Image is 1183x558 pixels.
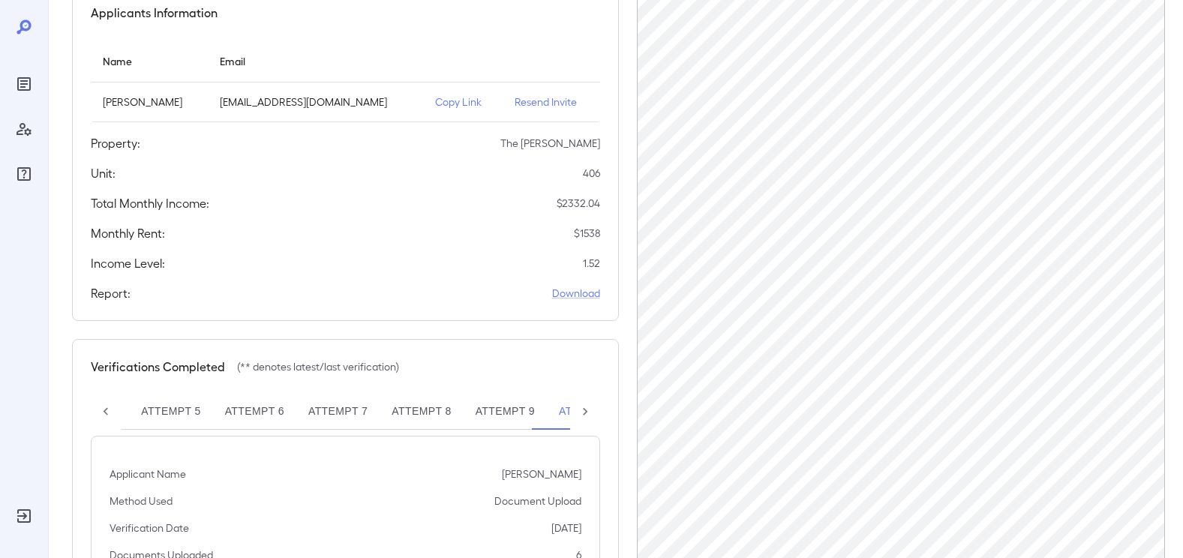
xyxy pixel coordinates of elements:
p: Verification Date [110,520,189,535]
p: Method Used [110,493,173,508]
h5: Monthly Rent: [91,224,165,242]
div: Reports [12,72,36,96]
h5: Property: [91,134,140,152]
button: Attempt 9 [464,394,547,430]
th: Email [208,40,423,82]
th: Name [91,40,208,82]
p: (** denotes latest/last verification) [237,359,399,374]
a: Download [552,286,600,301]
h5: Applicants Information [91,4,218,22]
p: $ 1538 [574,226,600,241]
button: Attempt 6 [213,394,296,430]
div: FAQ [12,162,36,186]
p: Applicant Name [110,466,186,481]
h5: Total Monthly Income: [91,194,209,212]
div: Log Out [12,504,36,528]
p: [DATE] [551,520,581,535]
button: Attempt 5 [129,394,212,430]
button: Attempt 8 [380,394,463,430]
p: The [PERSON_NAME] [500,136,600,151]
p: 406 [583,166,600,181]
div: Manage Users [12,117,36,141]
button: Attempt 7 [296,394,380,430]
p: $ 2332.04 [557,196,600,211]
button: Attempt 10** [547,394,645,430]
p: [PERSON_NAME] [103,94,196,109]
h5: Verifications Completed [91,358,225,376]
p: [PERSON_NAME] [502,466,581,481]
h5: Report: [91,284,131,302]
p: [EMAIL_ADDRESS][DOMAIN_NAME] [220,94,411,109]
table: simple table [91,40,600,122]
h5: Income Level: [91,254,165,272]
p: 1.52 [583,256,600,271]
p: Resend Invite [515,94,588,109]
h5: Unit: [91,164,116,182]
p: Copy Link [435,94,491,109]
p: Document Upload [494,493,581,508]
